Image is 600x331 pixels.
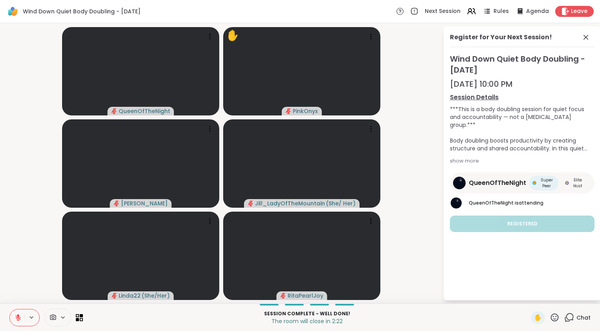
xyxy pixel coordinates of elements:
[494,7,509,15] span: Rules
[119,107,170,115] span: QueenOfTheNight
[450,53,594,75] span: Wind Down Quiet Body Doubling - [DATE]
[112,293,117,298] span: audio-muted
[532,181,536,185] img: Super Peer
[88,317,526,325] p: The room will close in 2:22
[286,108,291,114] span: audio-muted
[534,313,542,322] span: ✋
[453,177,466,189] img: QueenOfTheNight
[571,177,585,189] span: Elite Host
[88,310,526,317] p: Session Complete - well done!
[114,201,119,206] span: audio-muted
[112,108,117,114] span: audio-muted
[451,198,462,208] img: QueenOfTheNight
[450,79,594,90] div: [DATE] 10:00 PM
[281,293,286,298] span: audio-muted
[565,181,569,185] img: Elite Host
[469,199,514,206] span: QueenOfTheNight
[450,157,594,165] div: show more
[526,7,549,15] span: Agenda
[450,172,594,194] a: QueenOfTheNightQueenOfTheNightSuper PeerSuper PeerElite HostElite Host
[119,292,141,300] span: Linda22
[226,28,239,43] div: ✋
[469,178,526,188] span: QueenOfTheNight
[576,314,591,322] span: Chat
[571,7,587,15] span: Leave
[293,107,318,115] span: PinkOnyx
[141,292,170,300] span: ( She/Her )
[121,199,168,207] span: [PERSON_NAME]
[450,216,594,232] button: Registered
[326,199,356,207] span: ( She/ Her )
[507,220,538,227] span: Registered
[255,199,325,207] span: Jill_LadyOfTheMountain
[6,5,20,18] img: ShareWell Logomark
[469,199,594,207] p: is attending
[248,201,253,206] span: audio-muted
[450,93,594,102] a: Session Details
[538,177,556,189] span: Super Peer
[450,105,594,152] div: ***This is a body doubling session for quiet focus and accountability — not a [MEDICAL_DATA] grou...
[288,292,323,300] span: RitaPearlJoy
[425,7,461,15] span: Next Session
[23,7,141,15] span: Wind Down Quiet Body Doubling - [DATE]
[450,33,552,42] div: Register for Your Next Session!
